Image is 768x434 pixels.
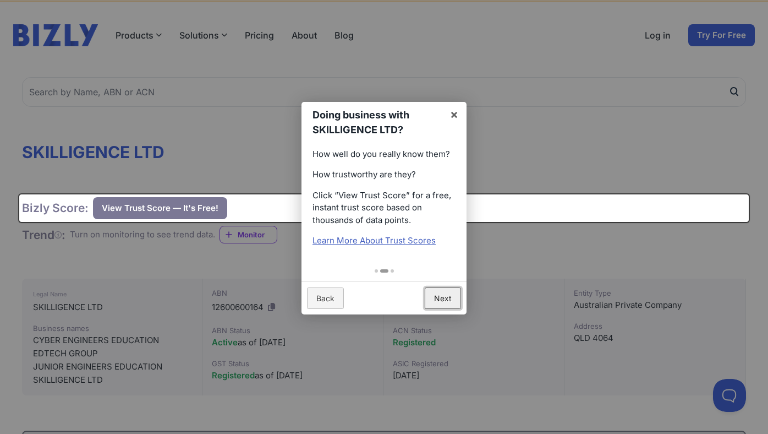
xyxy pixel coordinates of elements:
a: × [442,102,467,127]
h1: Doing business with SKILLIGENCE LTD? [312,107,441,137]
a: Next [425,287,461,309]
p: Click “View Trust Score” for a free, instant trust score based on thousands of data points. [312,189,456,227]
a: Learn More About Trust Scores [312,235,436,246]
a: Back [307,287,344,309]
p: How trustworthy are they? [312,169,456,181]
p: How well do you really know them? [312,148,456,161]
